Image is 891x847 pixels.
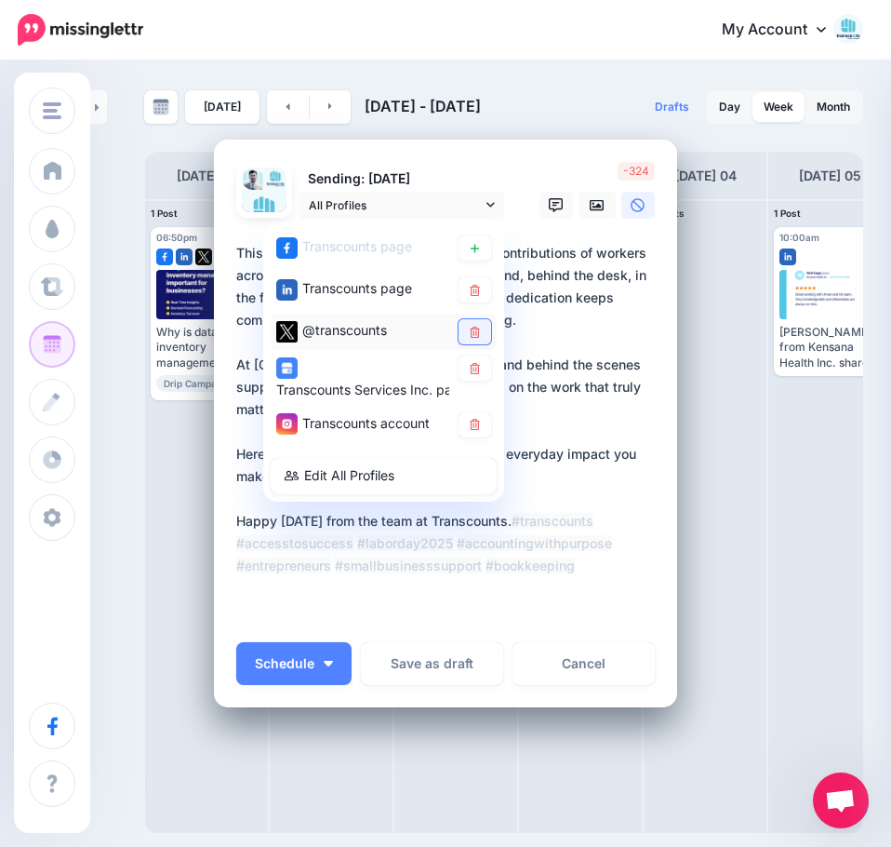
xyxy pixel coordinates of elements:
span: -324 [618,162,655,181]
span: Transcounts account [302,415,430,431]
img: twitter-square.png [276,321,298,343]
img: linkedin-square.png [276,279,298,301]
p: Sending: [DATE] [299,168,504,190]
span: All Profiles [309,195,482,215]
img: instagram-square.png [276,413,298,435]
img: facebook-square.png [276,237,298,259]
a: Cancel [512,642,655,685]
button: Schedule [236,642,352,685]
a: All Profiles [299,192,504,219]
a: Edit All Profiles [271,458,497,494]
span: Schedule [255,657,314,670]
img: 4DbpiDqH-77814.jpg [264,168,286,190]
span: Transcounts Services Inc. page [276,382,468,397]
img: google_business-square.png [276,357,298,379]
span: @transcounts [302,322,387,338]
button: Save as draft [361,642,503,685]
span: Transcounts page [302,280,412,296]
div: This , we honour the incredible contributions of workers across every industry, the ones on the g... [236,242,664,577]
img: arrow-down-white.png [324,661,333,666]
img: 277929836_1590613231323735_7620067488101670973_n-bsa146874.jpg [242,190,286,235]
img: 1715705739282-77810.png [242,168,264,190]
span: Transcounts page [302,238,412,254]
